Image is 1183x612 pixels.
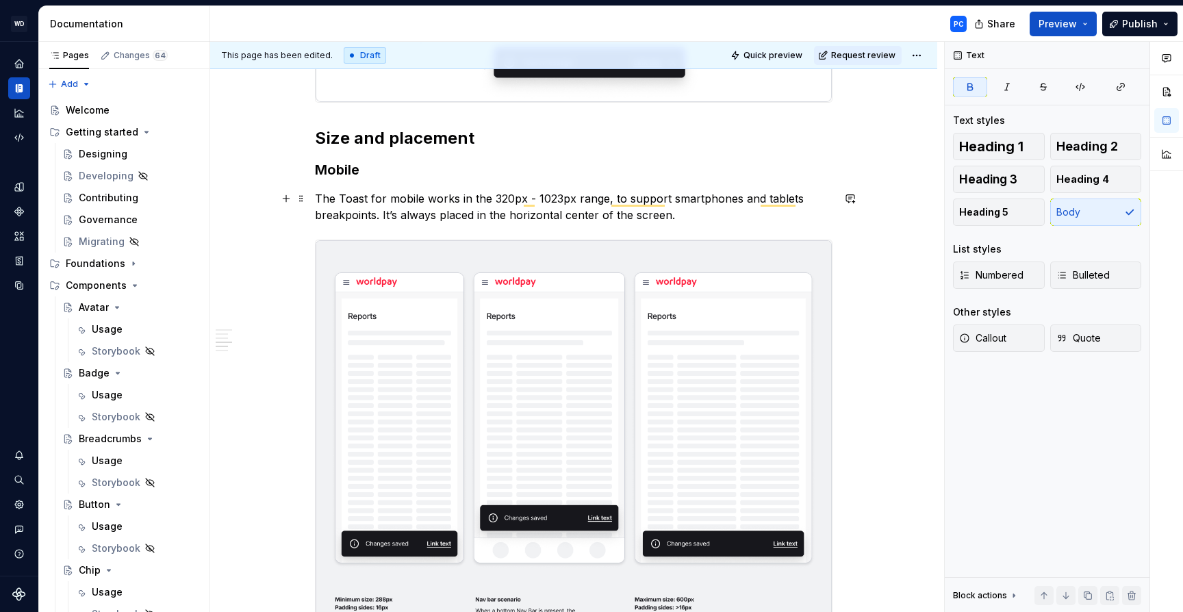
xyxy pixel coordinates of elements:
div: Button [79,498,110,511]
p: The Toast for mobile works in the 320px - 1023px range, to support smartphones and tablets breakp... [315,190,832,223]
div: PC [954,18,964,29]
a: Breadcrumbs [57,428,204,450]
div: Documentation [8,77,30,99]
div: Notifications [8,444,30,466]
div: Usage [92,388,123,402]
a: Governance [57,209,204,231]
a: Designing [57,143,204,165]
a: Assets [8,225,30,247]
button: Preview [1030,12,1097,36]
span: Publish [1122,17,1158,31]
button: Request review [814,46,902,65]
div: Block actions [953,590,1007,601]
button: Heading 3 [953,166,1045,193]
a: Usage [70,384,204,406]
a: Settings [8,494,30,515]
a: Storybook [70,537,204,559]
a: Avatar [57,296,204,318]
button: Share [967,12,1024,36]
a: Badge [57,362,204,384]
div: Avatar [79,301,109,314]
div: Search ⌘K [8,469,30,491]
span: Quick preview [743,50,802,61]
div: Foundations [44,253,204,275]
a: Code automation [8,127,30,149]
a: Welcome [44,99,204,121]
div: Usage [92,585,123,599]
a: Usage [70,515,204,537]
span: Heading 4 [1056,173,1109,186]
div: Storybook [92,541,140,555]
div: Badge [79,366,110,380]
span: Share [987,17,1015,31]
span: Bulleted [1056,268,1110,282]
div: Storybook [92,344,140,358]
a: Migrating [57,231,204,253]
button: Publish [1102,12,1178,36]
a: Analytics [8,102,30,124]
span: Heading 2 [1056,140,1118,153]
button: Quick preview [726,46,809,65]
a: Design tokens [8,176,30,198]
div: Welcome [66,103,110,117]
div: Changes [114,50,168,61]
a: Storybook [70,340,204,362]
a: Storybook [70,472,204,494]
div: Data sources [8,275,30,296]
button: Heading 2 [1050,133,1142,160]
button: Numbered [953,262,1045,289]
div: Storybook [92,476,140,489]
button: WD [3,9,36,38]
a: Usage [70,581,204,603]
div: Migrating [79,235,125,248]
button: Quote [1050,324,1142,352]
span: Heading 3 [959,173,1017,186]
a: Contributing [57,187,204,209]
span: Quote [1056,331,1101,345]
div: Breadcrumbs [79,432,142,446]
button: Add [44,75,95,94]
div: Draft [344,47,386,64]
div: Designing [79,147,127,161]
div: Getting started [44,121,204,143]
a: Home [8,53,30,75]
span: Callout [959,331,1006,345]
div: Block actions [953,586,1019,605]
a: Usage [70,318,204,340]
h3: Mobile [315,160,832,179]
div: Text styles [953,114,1005,127]
div: Usage [92,520,123,533]
button: Callout [953,324,1045,352]
div: Chip [79,563,101,577]
div: Other styles [953,305,1011,319]
div: Governance [79,213,138,227]
a: Chip [57,559,204,581]
span: Request review [831,50,895,61]
span: Heading 5 [959,205,1008,219]
div: Components [44,275,204,296]
button: Heading 4 [1050,166,1142,193]
a: Button [57,494,204,515]
div: Foundations [66,257,125,270]
span: Numbered [959,268,1023,282]
svg: Supernova Logo [12,587,26,601]
a: Components [8,201,30,222]
div: Usage [92,322,123,336]
span: This page has been edited. [221,50,333,61]
a: Developing [57,165,204,187]
div: Usage [92,454,123,468]
h2: Size and placement [315,127,832,149]
button: Contact support [8,518,30,540]
div: Storybook [92,410,140,424]
a: Storybook stories [8,250,30,272]
a: Storybook [70,406,204,428]
div: Developing [79,169,133,183]
div: Documentation [50,17,204,31]
button: Heading 1 [953,133,1045,160]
